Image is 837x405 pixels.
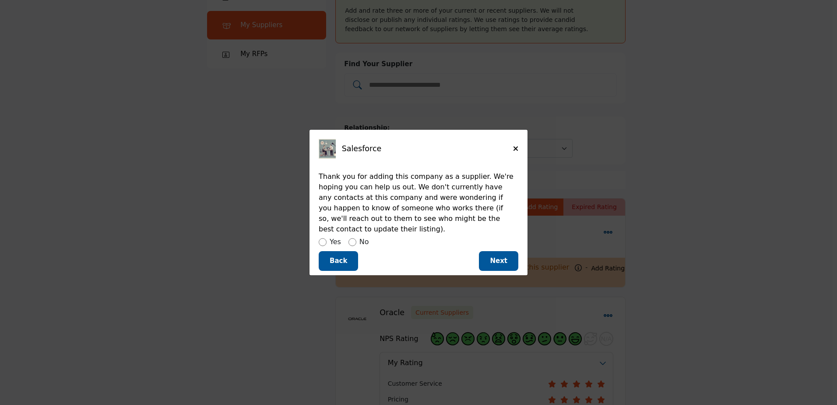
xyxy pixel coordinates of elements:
[490,257,507,265] span: Next
[319,139,338,159] img: Salesforce Logo
[319,251,358,271] button: Back
[513,144,518,153] button: Close
[342,144,513,153] h5: Salesforce
[359,237,369,247] label: No
[330,257,347,265] span: Back
[479,251,518,271] button: Next
[319,168,514,234] label: Thank you for adding this company as a supplier. We're hoping you can help us out. We don't curre...
[330,237,341,247] label: Yes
